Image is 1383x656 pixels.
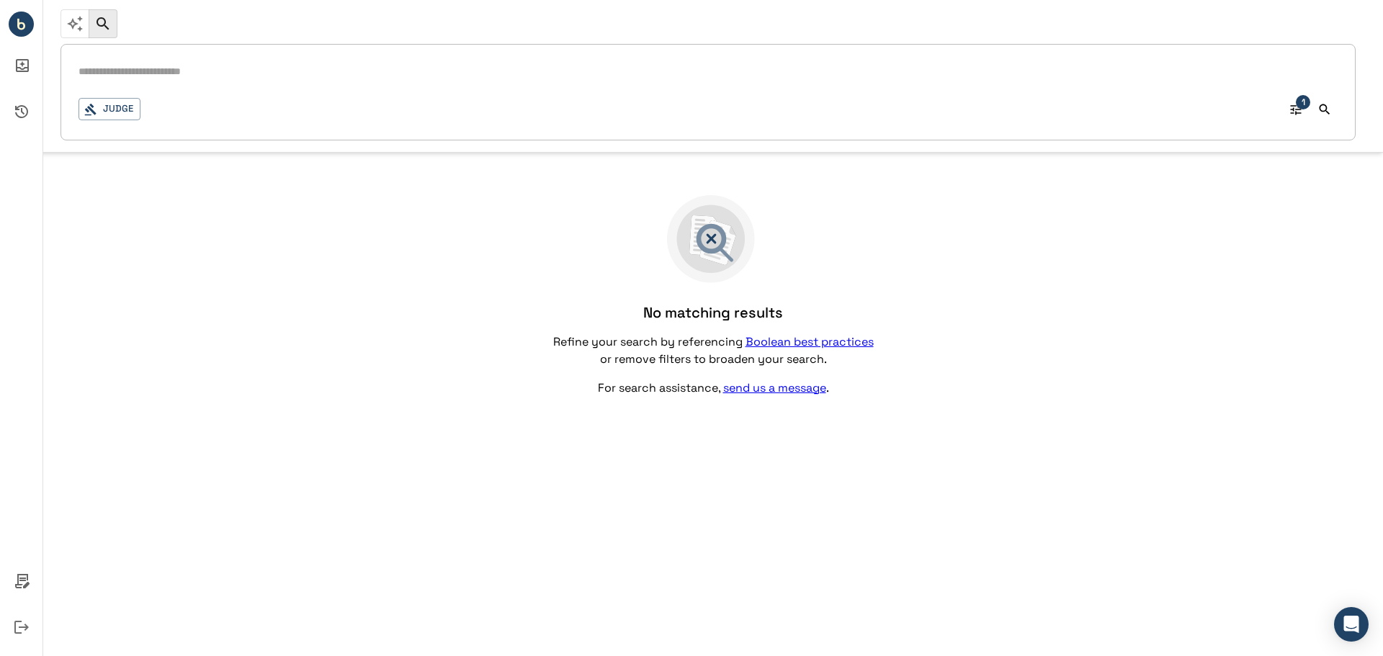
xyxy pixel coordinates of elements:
div: Open Intercom Messenger [1334,607,1369,642]
p: Refine your search by referencing or remove filters to broaden your search. [551,333,875,368]
h6: No matching results [643,303,783,322]
a: Boolean best practices [746,334,874,349]
button: Judge [79,98,140,120]
a: send us a message [723,380,826,395]
span: 1 [1296,95,1310,109]
button: Advanced Search [1283,96,1309,122]
p: For search assistance, . [598,379,829,397]
button: Search [1312,96,1338,122]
